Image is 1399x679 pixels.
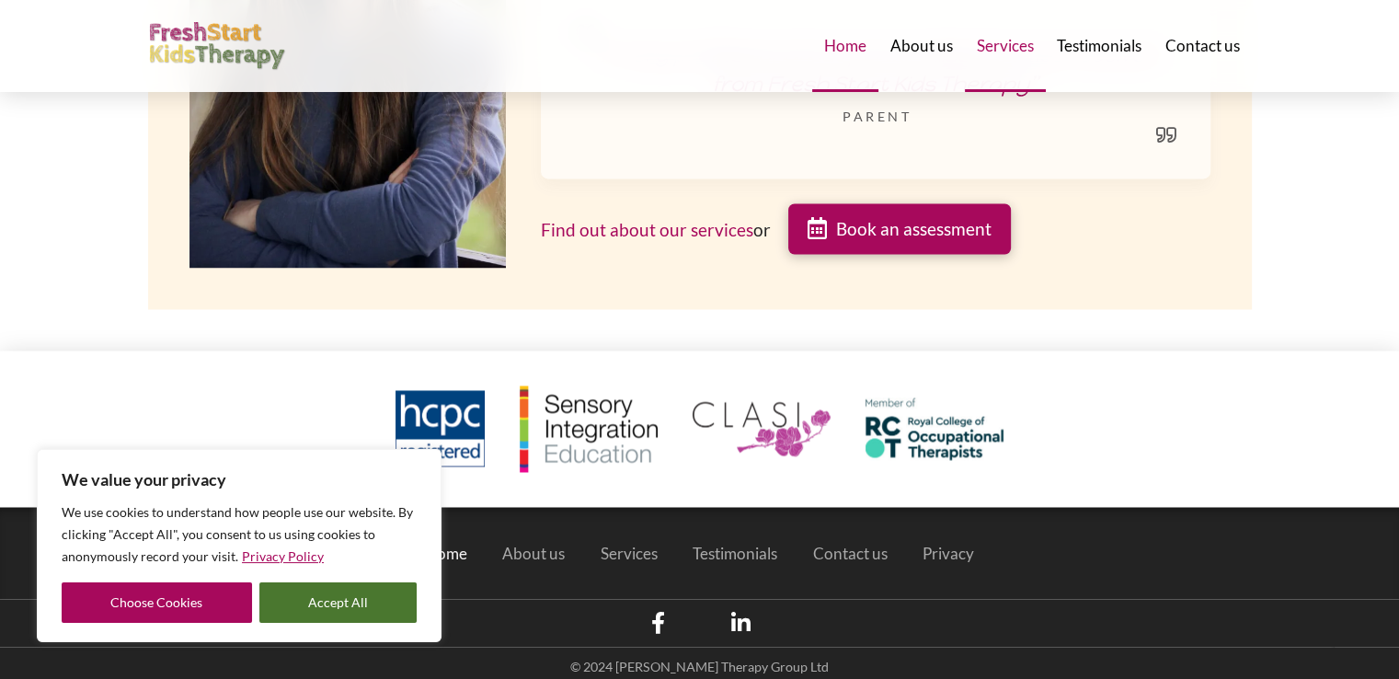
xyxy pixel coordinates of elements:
img: FreshStart Kids Therapy logo [148,22,286,71]
span: About us [890,38,953,53]
img: Registered member of the Health and Care Professions Council [396,390,485,466]
img: Collaborative for Leadership in Ayres Sensory Integration [693,401,831,456]
button: Choose Cookies [62,582,252,623]
a: Home [407,527,486,579]
a: About us [485,527,583,579]
span: Services [601,545,658,560]
p: © 2024 [PERSON_NAME] Therapy Group Ltd [406,657,994,675]
span: Testimonials [693,545,777,560]
a: Testimonials [675,527,796,579]
span: Privacy [923,545,974,560]
a: Privacy [905,527,992,579]
span: parent [843,109,912,126]
a: Book an assessment [788,203,1011,255]
span: Testimonials [1057,38,1141,53]
img: Member of the Royal College of Occupational Therapists [866,397,1003,460]
a: Privacy Policy [241,547,325,565]
a: Find out about our services [541,219,753,240]
span: Home [425,545,467,560]
a: Services [583,527,676,579]
span: Contact us [813,545,888,560]
p: We use cookies to understand how people use our website. By clicking "Accept All", you consent to... [62,501,417,568]
span: Book an assessment [836,220,992,237]
span: Services [976,38,1033,53]
a: Contact us [796,527,906,579]
span: Home [824,38,866,53]
p: We value your privacy [62,468,417,490]
span: About us [502,545,565,560]
img: Member of the Sensory Integration Education Network [520,386,658,472]
button: Accept All [259,582,418,623]
p: or [541,215,771,245]
span: Contact us [1165,38,1240,53]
